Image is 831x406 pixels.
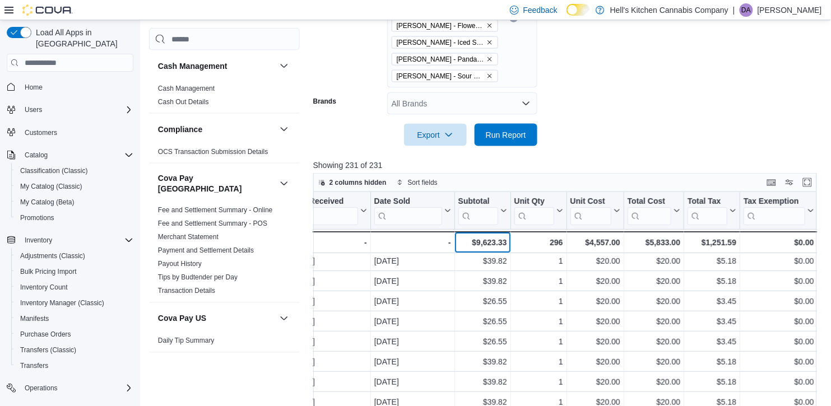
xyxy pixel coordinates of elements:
div: 296 [514,236,563,249]
div: Date Received [290,197,358,225]
button: Date Received [290,197,366,225]
div: $4,557.00 [570,236,620,249]
button: Display options [783,176,796,189]
span: Transfers (Classic) [20,346,76,354]
div: [DATE] [374,315,451,328]
span: Purchase Orders [20,330,71,339]
div: $0.00 [744,274,814,288]
button: Inventory [2,232,138,248]
div: $20.00 [628,375,680,389]
div: $20.00 [628,355,680,368]
div: $1,251.59 [688,236,736,249]
button: Sort fields [392,176,442,189]
span: Markey - Huckleberry - Flower - 3.5g [392,20,498,32]
div: [DATE] [290,315,366,328]
button: Inventory [20,234,57,247]
button: Unit Cost [570,197,620,225]
div: Total Cost [628,197,671,225]
div: [DATE] [290,375,366,389]
span: Inventory Manager (Classic) [16,296,133,310]
a: Payment and Settlement Details [158,247,254,255]
div: Unit Qty [514,197,554,225]
div: 1 [514,355,563,368]
span: Catalog [20,148,133,162]
div: $9,623.33 [458,236,507,249]
input: Dark Mode [567,4,590,16]
button: Customers [2,124,138,141]
div: $20.00 [570,375,620,389]
div: - [374,236,451,249]
div: $20.00 [570,355,620,368]
button: Remove Markey - Iced Sangria - Flower - 3.5g from selection in this group [486,39,493,46]
div: Compliance [149,145,300,163]
button: Classification (Classic) [11,163,138,179]
div: $0.00 [744,236,814,249]
button: Cash Management [158,60,275,72]
button: Bulk Pricing Import [11,264,138,279]
div: $39.82 [458,355,507,368]
span: Catalog [25,151,48,160]
div: Total Tax [688,197,727,225]
span: Transfers [16,359,133,372]
div: $20.00 [628,254,680,268]
div: Unit Qty [514,197,554,207]
span: Customers [20,125,133,139]
span: Inventory Count [16,281,133,294]
a: Cash Out Details [158,98,209,106]
a: Fee and Settlement Summary - Online [158,207,273,214]
div: $20.00 [628,315,680,328]
button: Export [404,124,467,146]
div: $26.55 [458,335,507,348]
div: - [290,236,366,249]
div: $5.18 [688,254,736,268]
div: Subtotal [458,197,498,207]
span: Promotions [16,211,133,225]
button: Unit Qty [514,197,563,225]
span: Feedback [523,4,558,16]
div: $26.55 [458,315,507,328]
a: Fee and Settlement Summary - POS [158,220,267,228]
span: Inventory Manager (Classic) [20,298,104,307]
a: Promotions [16,211,59,225]
div: 1 [514,375,563,389]
button: Users [2,102,138,118]
button: My Catalog (Classic) [11,179,138,194]
div: Total Tax [688,197,727,207]
span: Adjustments (Classic) [20,251,85,260]
div: [DATE] [290,335,366,348]
div: 1 [514,254,563,268]
div: [DATE] [290,254,366,268]
div: $39.82 [458,375,507,389]
button: Cova Pay US [158,313,275,324]
span: Cash Out Details [158,97,209,106]
div: $20.00 [570,295,620,308]
span: My Catalog (Beta) [16,195,133,209]
div: Cash Management [149,82,300,113]
span: Purchase Orders [16,328,133,341]
div: Destiny Adams [740,3,753,17]
span: Tips by Budtender per Day [158,273,238,282]
button: Adjustments (Classic) [11,248,138,264]
button: Total Tax [688,197,736,225]
button: Catalog [2,147,138,163]
a: OCS Transaction Submission Details [158,148,268,156]
span: Inventory [20,234,133,247]
div: Tax Exemption [744,197,805,225]
span: Manifests [16,312,133,325]
span: Markey - Sour Cherry Diesel - Flower - 3.5g [392,70,498,82]
h3: Cova Pay [GEOGRAPHIC_DATA] [158,172,275,195]
button: Tax Exemption [744,197,814,225]
img: Cova [22,4,73,16]
a: Payout History [158,260,202,268]
span: Daily Tip Summary [158,337,215,346]
div: Subtotal [458,197,498,225]
button: Compliance [277,123,291,136]
button: Home [2,78,138,95]
span: Manifests [20,314,49,323]
label: Brands [313,97,336,106]
span: Bulk Pricing Import [20,267,77,276]
p: Showing 231 of 231 [313,160,822,171]
div: [DATE] [374,295,451,308]
button: Transfers (Classic) [11,342,138,358]
span: DA [742,3,751,17]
